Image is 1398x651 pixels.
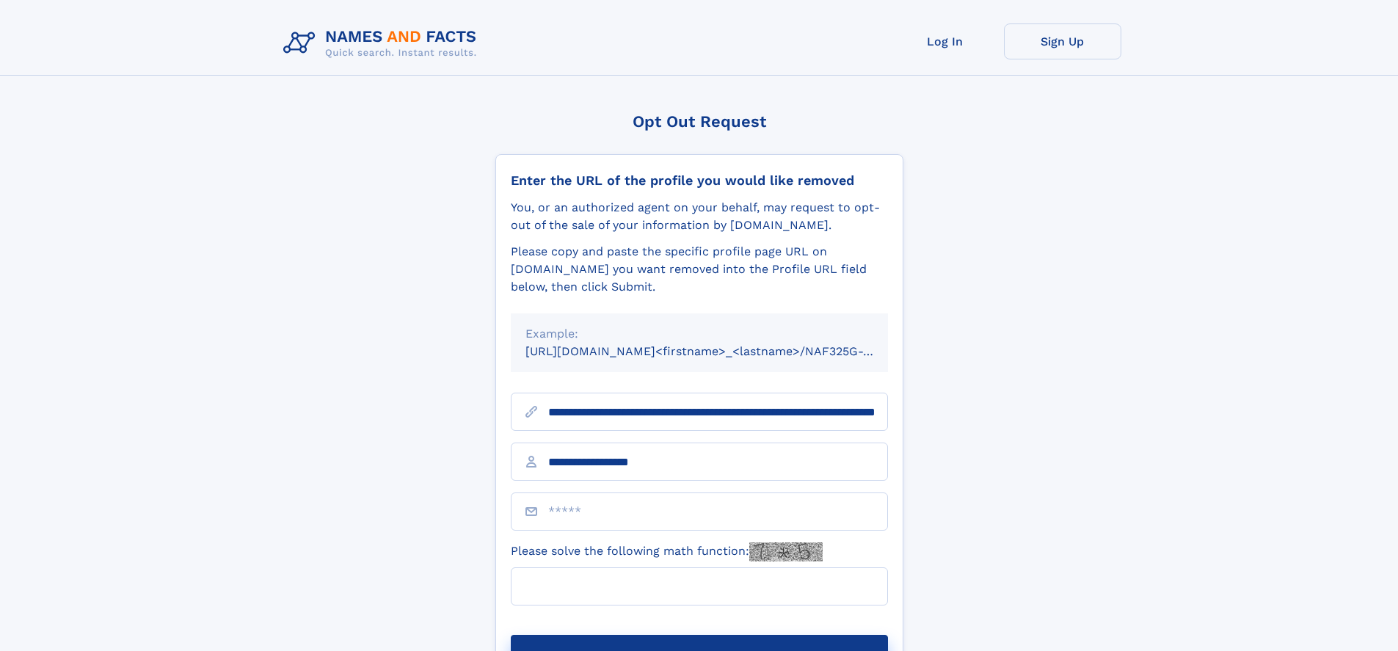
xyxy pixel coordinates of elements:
[887,23,1004,59] a: Log In
[525,325,873,343] div: Example:
[511,199,888,234] div: You, or an authorized agent on your behalf, may request to opt-out of the sale of your informatio...
[511,243,888,296] div: Please copy and paste the specific profile page URL on [DOMAIN_NAME] you want removed into the Pr...
[511,542,823,561] label: Please solve the following math function:
[511,172,888,189] div: Enter the URL of the profile you would like removed
[1004,23,1121,59] a: Sign Up
[495,112,903,131] div: Opt Out Request
[525,344,916,358] small: [URL][DOMAIN_NAME]<firstname>_<lastname>/NAF325G-xxxxxxxx
[277,23,489,63] img: Logo Names and Facts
